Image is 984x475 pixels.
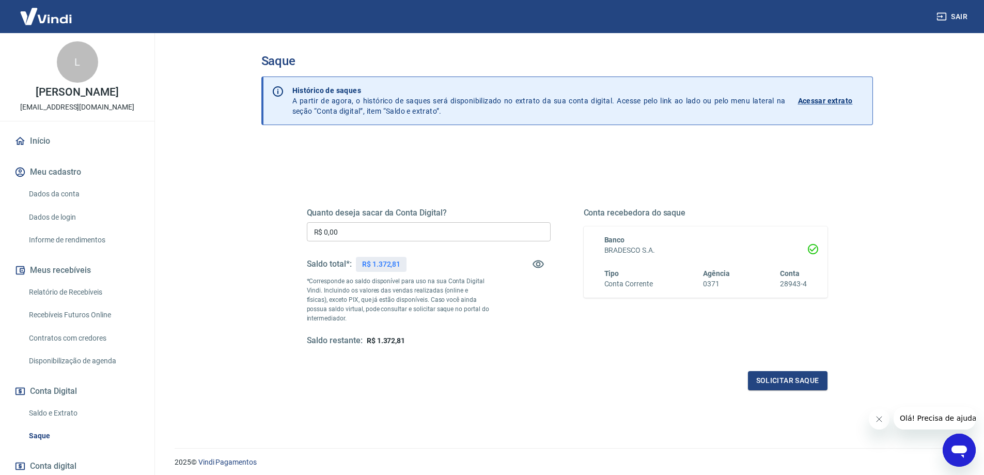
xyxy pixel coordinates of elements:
a: Contratos com credores [25,328,142,349]
span: Agência [703,269,730,278]
p: Histórico de saques [292,85,786,96]
iframe: Close message [869,409,889,430]
p: R$ 1.372,81 [362,259,400,270]
a: Saldo e Extrato [25,403,142,424]
p: [PERSON_NAME] [36,87,118,98]
button: Meu cadastro [12,161,142,183]
a: Recebíveis Futuros Online [25,304,142,326]
div: L [57,41,98,83]
span: Tipo [604,269,619,278]
span: Conta [780,269,800,278]
p: 2025 © [175,457,959,468]
a: Acessar extrato [798,85,864,116]
button: Conta Digital [12,380,142,403]
h6: Conta Corrente [604,279,653,289]
p: [EMAIL_ADDRESS][DOMAIN_NAME] [20,102,134,113]
span: R$ 1.372,81 [367,336,405,345]
button: Sair [934,7,972,26]
span: Olá! Precisa de ajuda? [6,7,87,16]
iframe: Button to launch messaging window [943,434,976,467]
h3: Saque [261,54,873,68]
a: Dados de login [25,207,142,228]
span: Banco [604,236,625,244]
iframe: Message from company [894,407,976,430]
a: Disponibilização de agenda [25,350,142,372]
button: Meus recebíveis [12,259,142,282]
a: Início [12,130,142,152]
p: *Corresponde ao saldo disponível para uso na sua Conta Digital Vindi. Incluindo os valores das ve... [307,277,490,323]
h6: 28943-4 [780,279,807,289]
a: Vindi Pagamentos [198,458,257,466]
a: Saque [25,425,142,447]
button: Solicitar saque [748,371,827,390]
span: Conta digital [30,459,76,473]
a: Relatório de Recebíveis [25,282,142,303]
img: Vindi [12,1,80,32]
p: Acessar extrato [798,96,853,106]
h5: Conta recebedora do saque [584,208,827,218]
p: A partir de agora, o histórico de saques será disponibilizado no extrato da sua conta digital. Ac... [292,85,786,116]
h5: Quanto deseja sacar da Conta Digital? [307,208,551,218]
h6: BRADESCO S.A. [604,245,807,256]
h6: 0371 [703,279,730,289]
a: Dados da conta [25,183,142,205]
a: Informe de rendimentos [25,229,142,251]
h5: Saldo total*: [307,259,352,269]
h5: Saldo restante: [307,335,363,346]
